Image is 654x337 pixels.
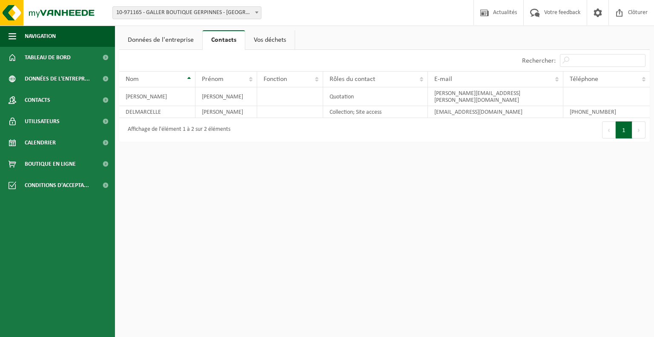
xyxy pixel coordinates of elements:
[323,87,428,106] td: Quotation
[570,76,598,83] span: Téléphone
[25,153,76,175] span: Boutique en ligne
[323,106,428,118] td: Collection; Site access
[616,121,632,138] button: 1
[123,122,230,138] div: Affichage de l'élément 1 à 2 sur 2 éléments
[522,58,556,64] label: Rechercher:
[25,175,89,196] span: Conditions d'accepta...
[203,30,245,50] a: Contacts
[245,30,295,50] a: Vos déchets
[112,6,261,19] span: 10-971165 - GALLER BOUTIQUE GERPINNES - GERPINNES
[119,106,195,118] td: DELMARCELLE
[119,30,202,50] a: Données de l'entreprise
[113,7,261,19] span: 10-971165 - GALLER BOUTIQUE GERPINNES - GERPINNES
[330,76,375,83] span: Rôles du contact
[264,76,287,83] span: Fonction
[25,132,56,153] span: Calendrier
[632,121,645,138] button: Next
[25,89,50,111] span: Contacts
[195,87,258,106] td: [PERSON_NAME]
[25,68,90,89] span: Données de l'entrepr...
[25,26,56,47] span: Navigation
[119,87,195,106] td: [PERSON_NAME]
[195,106,258,118] td: [PERSON_NAME]
[563,106,650,118] td: [PHONE_NUMBER]
[202,76,224,83] span: Prénom
[25,47,71,68] span: Tableau de bord
[602,121,616,138] button: Previous
[428,87,564,106] td: [PERSON_NAME][EMAIL_ADDRESS][PERSON_NAME][DOMAIN_NAME]
[126,76,139,83] span: Nom
[25,111,60,132] span: Utilisateurs
[428,106,564,118] td: [EMAIL_ADDRESS][DOMAIN_NAME]
[434,76,452,83] span: E-mail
